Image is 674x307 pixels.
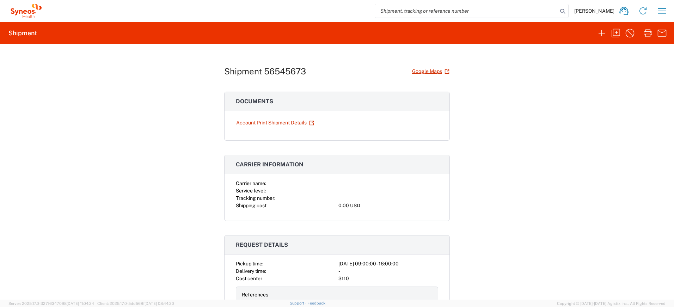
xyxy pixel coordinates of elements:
[236,241,288,248] span: Request details
[242,299,336,306] div: Project
[97,301,174,306] span: Client: 2025.17.0-5dd568f
[224,66,306,76] h1: Shipment 56545673
[412,65,450,78] a: Google Maps
[290,301,307,305] a: Support
[8,29,37,37] h2: Shipment
[574,8,614,14] span: [PERSON_NAME]
[375,4,558,18] input: Shipment, tracking or reference number
[338,275,438,282] div: 3110
[242,292,268,297] span: References
[557,300,666,307] span: Copyright © [DATE]-[DATE] Agistix Inc., All Rights Reserved
[236,268,266,274] span: Delivery time:
[236,117,314,129] a: Account Print Shipment Details
[145,301,174,306] span: [DATE] 08:44:20
[338,299,432,306] div: 3110 DEPARTMENTAL EXPENSE
[8,301,94,306] span: Server: 2025.17.0-327f6347098
[67,301,94,306] span: [DATE] 11:04:24
[236,195,275,201] span: Tracking number:
[338,202,438,209] div: 0.00 USD
[307,301,325,305] a: Feedback
[236,98,273,105] span: Documents
[236,203,266,208] span: Shipping cost
[338,268,438,275] div: -
[236,180,266,186] span: Carrier name:
[236,188,266,194] span: Service level:
[236,276,262,281] span: Cost center
[236,261,263,266] span: Pickup time:
[236,161,304,168] span: Carrier information
[338,260,438,268] div: [DATE] 09:00:00 - 16:00:00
